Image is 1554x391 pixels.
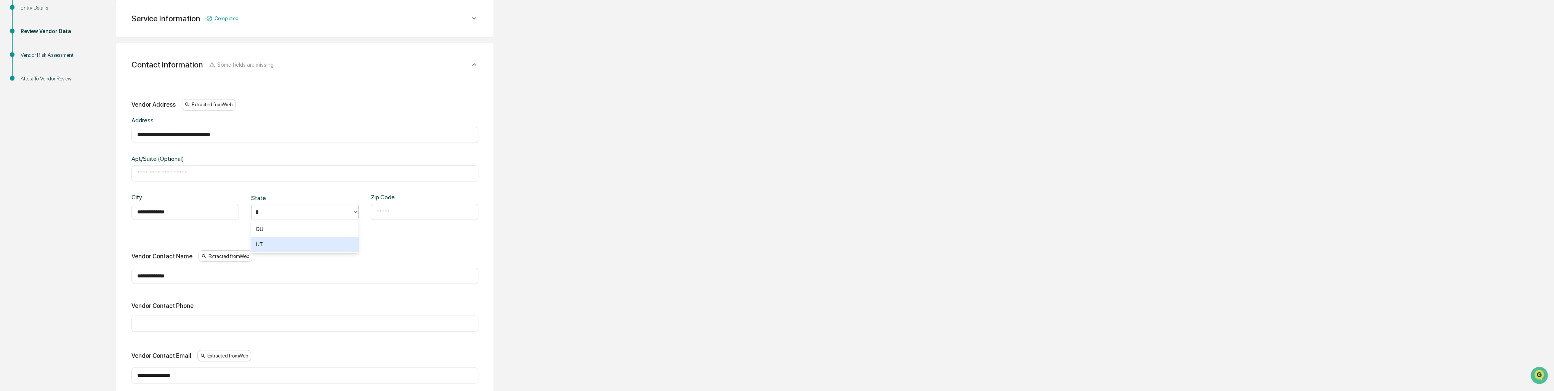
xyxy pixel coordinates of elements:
div: Past conversations [8,84,51,90]
div: Vendor Contact Email [131,352,191,359]
div: GU [251,221,359,237]
span: • [63,103,66,109]
img: Sigrid Alegria [8,96,20,108]
span: Some fields are missing [217,61,274,68]
span: [PERSON_NAME] [24,103,62,109]
div: Extracted from Web [182,99,236,111]
div: Service InformationCompleted [125,9,484,28]
iframe: Open customer support [1530,366,1550,386]
div: Apt/Suite (Optional) [131,155,288,162]
div: Review Vendor Data [21,27,83,35]
div: City [131,194,180,201]
span: Attestations [63,135,95,143]
div: Contact Information [131,60,203,69]
button: Start new chat [130,60,139,69]
div: 🔎 [8,150,14,156]
img: 8933085812038_c878075ebb4cc5468115_72.jpg [16,58,30,72]
a: 🗄️Attestations [52,132,98,146]
span: Pylon [76,168,92,174]
div: Attest To Vendor Review [21,75,83,83]
div: 🗄️ [55,136,61,142]
a: 🔎Data Lookup [5,146,51,160]
div: State [251,194,300,202]
div: Zip Code [371,194,419,201]
div: Vendor Address [131,101,176,108]
div: Address [131,117,288,124]
div: UT [251,237,359,252]
div: Entry Details [21,4,83,12]
div: Vendor Risk Assessment [21,51,83,59]
div: We're available if you need us! [34,66,105,72]
div: Contact InformationSome fields are missing [125,52,484,77]
img: 1746055101610-c473b297-6a78-478c-a979-82029cc54cd1 [8,58,21,72]
div: Vendor Contact Phone [131,302,194,309]
div: Start new chat [34,58,125,66]
div: Extracted from Web [199,250,252,262]
a: Powered byPylon [54,168,92,174]
span: Completed [215,16,239,21]
div: Vendor Contact Name [131,253,192,260]
div: Extracted from Web [197,350,251,361]
div: 🖐️ [8,136,14,142]
p: How can we help? [8,16,139,28]
div: Service Information [131,14,200,23]
span: [DATE] [67,103,83,109]
button: See all [118,83,139,92]
span: Preclearance [15,135,49,143]
a: 🖐️Preclearance [5,132,52,146]
span: Data Lookup [15,149,48,157]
